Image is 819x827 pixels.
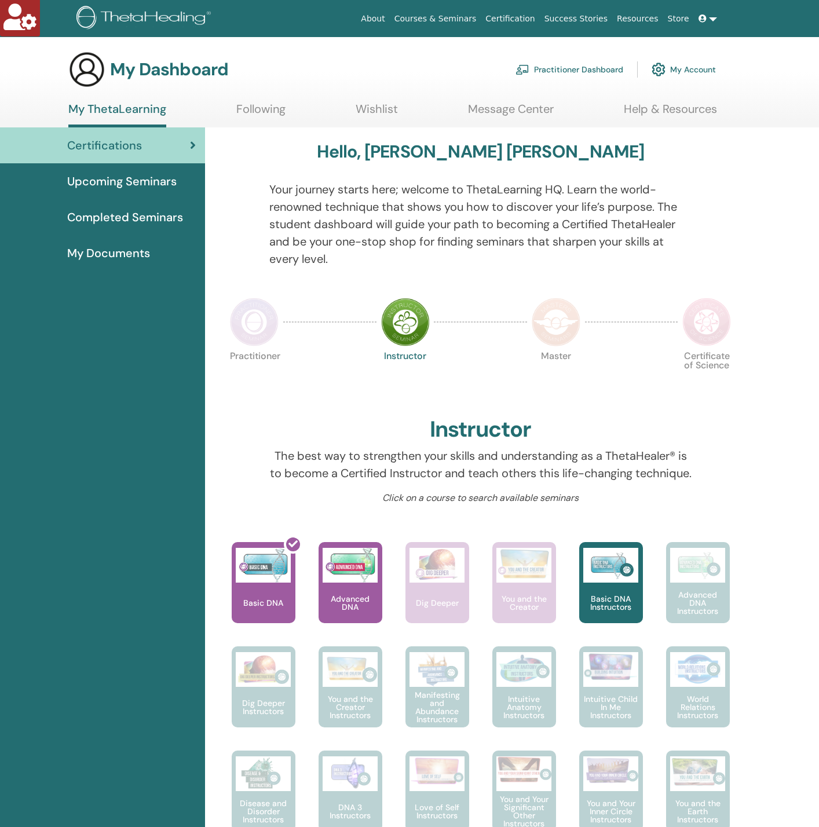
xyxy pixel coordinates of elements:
[492,542,556,646] a: You and the Creator You and the Creator
[405,542,469,646] a: Dig Deeper Dig Deeper
[236,756,291,791] img: Disease and Disorder Instructors
[409,548,465,583] img: Dig Deeper
[323,548,378,583] img: Advanced DNA
[579,799,643,824] p: You and Your Inner Circle Instructors
[666,591,730,615] p: Advanced DNA Instructors
[583,548,638,583] img: Basic DNA Instructors
[682,352,731,400] p: Certificate of Science
[409,756,465,785] img: Love of Self Instructors
[269,491,692,505] p: Click on a course to search available seminars
[269,181,692,268] p: Your journey starts here; welcome to ThetaLearning HQ. Learn the world-renowned technique that sh...
[532,352,580,400] p: Master
[232,542,295,646] a: Basic DNA Basic DNA
[381,352,430,400] p: Instructor
[319,542,382,646] a: Advanced DNA Advanced DNA
[356,102,398,125] a: Wishlist
[579,542,643,646] a: Basic DNA Instructors Basic DNA Instructors
[496,548,551,580] img: You and the Creator
[666,799,730,824] p: You and the Earth Instructors
[481,8,539,30] a: Certification
[579,646,643,751] a: Intuitive Child In Me Instructors Intuitive Child In Me Instructors
[663,8,694,30] a: Store
[492,595,556,611] p: You and the Creator
[236,548,291,583] img: Basic DNA
[532,298,580,346] img: Master
[405,691,469,723] p: Manifesting and Abundance Instructors
[67,137,142,154] span: Certifications
[670,548,725,583] img: Advanced DNA Instructors
[381,298,430,346] img: Instructor
[579,695,643,719] p: Intuitive Child In Me Instructors
[492,695,556,719] p: Intuitive Anatomy Instructors
[68,102,166,127] a: My ThetaLearning
[666,542,730,646] a: Advanced DNA Instructors Advanced DNA Instructors
[682,298,731,346] img: Certificate of Science
[232,699,295,715] p: Dig Deeper Instructors
[323,756,378,791] img: DNA 3 Instructors
[430,416,531,443] h2: Instructor
[319,646,382,751] a: You and the Creator Instructors You and the Creator Instructors
[409,652,465,687] img: Manifesting and Abundance Instructors
[232,799,295,824] p: Disease and Disorder Instructors
[405,803,469,819] p: Love of Self Instructors
[666,646,730,751] a: World Relations Instructors World Relations Instructors
[624,102,717,125] a: Help & Resources
[390,8,481,30] a: Courses & Seminars
[110,59,228,80] h3: My Dashboard
[583,756,638,784] img: You and Your Inner Circle Instructors
[76,6,215,32] img: logo.png
[492,646,556,751] a: Intuitive Anatomy Instructors Intuitive Anatomy Instructors
[236,102,286,125] a: Following
[468,102,554,125] a: Message Center
[319,695,382,719] p: You and the Creator Instructors
[230,298,279,346] img: Practitioner
[405,646,469,751] a: Manifesting and Abundance Instructors Manifesting and Abundance Instructors
[583,652,638,680] img: Intuitive Child In Me Instructors
[67,208,183,226] span: Completed Seminars
[67,244,150,262] span: My Documents
[317,141,644,162] h3: Hello, [PERSON_NAME] [PERSON_NAME]
[652,60,666,79] img: cog.svg
[579,595,643,611] p: Basic DNA Instructors
[670,756,725,786] img: You and the Earth Instructors
[496,756,551,782] img: You and Your Significant Other Instructors
[411,599,463,607] p: Dig Deeper
[323,652,378,687] img: You and the Creator Instructors
[515,64,529,75] img: chalkboard-teacher.svg
[319,803,382,819] p: DNA 3 Instructors
[356,8,389,30] a: About
[230,352,279,400] p: Practitioner
[666,695,730,719] p: World Relations Instructors
[670,652,725,687] img: World Relations Instructors
[232,646,295,751] a: Dig Deeper Instructors Dig Deeper Instructors
[612,8,663,30] a: Resources
[515,57,623,82] a: Practitioner Dashboard
[236,652,291,687] img: Dig Deeper Instructors
[540,8,612,30] a: Success Stories
[68,51,105,88] img: generic-user-icon.jpg
[269,447,692,482] p: The best way to strengthen your skills and understanding as a ThetaHealer® is to become a Certifi...
[67,173,177,190] span: Upcoming Seminars
[496,652,551,687] img: Intuitive Anatomy Instructors
[319,595,382,611] p: Advanced DNA
[652,57,716,82] a: My Account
